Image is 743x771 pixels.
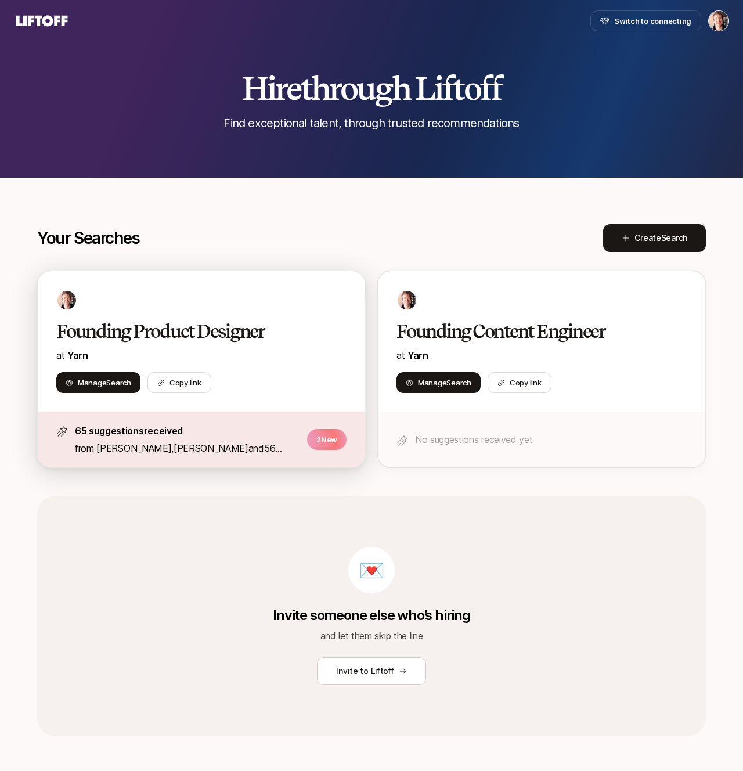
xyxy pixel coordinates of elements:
p: 2 New [307,429,347,450]
a: Yarn [67,350,88,361]
p: and let them skip the line [320,628,423,643]
button: ManageSearch [56,372,140,393]
img: star-icon [396,435,408,446]
span: Create [634,231,687,245]
span: Search [106,378,131,387]
img: 8cb3e434_9646_4a7a_9a3b_672daafcbcea.jpg [57,291,76,309]
button: CreateSearch [603,224,706,252]
button: Switch to connecting [590,10,701,31]
p: No suggestions received yet [415,432,687,447]
p: at [396,348,687,363]
span: , [171,442,248,454]
p: from [75,441,300,456]
h2: Founding Product Designer [56,320,322,343]
span: [PERSON_NAME] [174,442,248,454]
button: ManageSearch [396,372,481,393]
button: Invite to Liftoff [317,657,425,685]
span: Manage [78,377,131,388]
button: Copy link [488,372,551,393]
p: 65 suggestions received [75,423,300,438]
p: Invite someone else who’s hiring [273,607,470,624]
span: [PERSON_NAME] [96,442,171,454]
div: 💌 [348,547,395,593]
button: Jasper Story [708,10,729,31]
h2: Founding Content Engineer [396,320,662,343]
img: star-icon [56,426,68,437]
img: Jasper Story [709,11,728,31]
p: at [56,348,347,363]
span: through Liftoff [301,69,501,108]
p: Your Searches [37,229,140,247]
button: Copy link [147,372,211,393]
span: Switch to connecting [614,15,691,27]
span: Yarn [407,350,428,361]
p: Find exceptional talent, through trusted recommendations [223,115,519,131]
h2: Hire [242,71,501,106]
span: Search [446,378,471,387]
span: Search [661,233,687,243]
span: Manage [418,377,471,388]
img: 8cb3e434_9646_4a7a_9a3b_672daafcbcea.jpg [398,291,416,309]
